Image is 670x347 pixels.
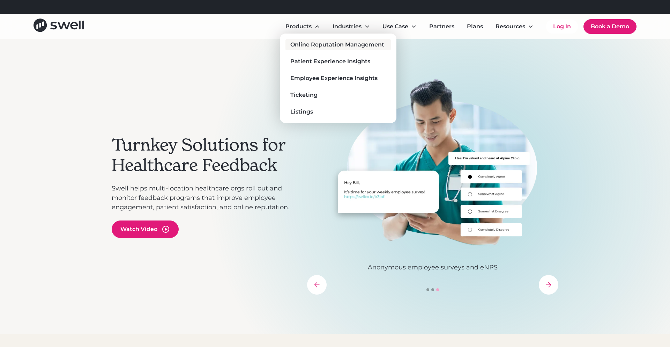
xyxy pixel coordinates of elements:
[461,20,489,34] a: Plans
[382,22,408,31] div: Use Case
[285,22,312,31] div: Products
[290,57,370,66] div: Patient Experience Insights
[285,73,391,84] a: Employee Experience Insights
[547,272,670,347] iframe: Chat Widget
[120,225,157,233] div: Watch Video
[490,20,539,34] div: Resources
[436,288,439,291] div: Show slide 3 of 3
[280,20,326,34] div: Products
[546,20,578,34] a: Log In
[333,22,362,31] div: Industries
[426,288,429,291] div: Show slide 1 of 3
[112,135,300,175] h2: Turnkey Solutions for Healthcare Feedback
[539,275,558,295] div: next slide
[431,288,434,291] div: Show slide 2 of 3
[112,184,300,212] p: Swell helps multi-location healthcare orgs roll out and monitor feedback programs that improve em...
[290,108,313,116] div: Listings
[285,89,391,101] a: Ticketing
[307,275,327,295] div: previous slide
[290,91,318,99] div: Ticketing
[285,39,391,50] a: Online Reputation Management
[285,106,391,117] a: Listings
[307,78,558,295] div: carousel
[424,20,460,34] a: Partners
[112,221,179,238] a: open lightbox
[290,41,384,49] div: Online Reputation Management
[290,74,378,82] div: Employee Experience Insights
[280,34,396,123] nav: Products
[377,20,422,34] div: Use Case
[307,263,558,272] p: Anonymous employee surveys and eNPS
[496,22,525,31] div: Resources
[33,19,84,34] a: home
[583,19,636,34] a: Book a Demo
[327,20,375,34] div: Industries
[285,56,391,67] a: Patient Experience Insights
[307,78,558,272] div: 3 of 3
